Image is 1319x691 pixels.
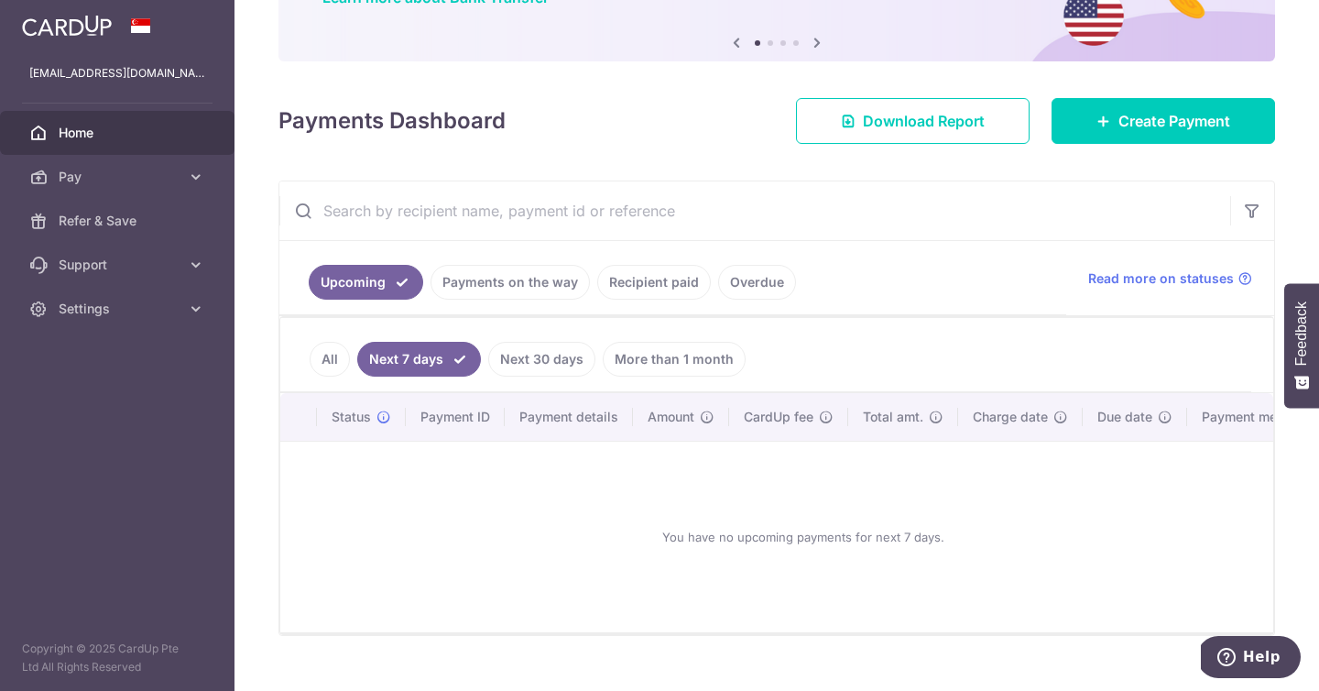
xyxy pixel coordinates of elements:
[59,300,180,318] span: Settings
[603,342,746,377] a: More than 1 month
[1284,283,1319,408] button: Feedback - Show survey
[22,15,112,37] img: CardUp
[29,64,205,82] p: [EMAIL_ADDRESS][DOMAIN_NAME]
[863,110,985,132] span: Download Report
[863,408,923,426] span: Total amt.
[59,168,180,186] span: Pay
[744,408,813,426] span: CardUp fee
[648,408,694,426] span: Amount
[1201,636,1301,682] iframe: Opens a widget where you can find more information
[1097,408,1152,426] span: Due date
[302,456,1304,618] div: You have no upcoming payments for next 7 days.
[1088,269,1234,288] span: Read more on statuses
[279,181,1230,240] input: Search by recipient name, payment id or reference
[357,342,481,377] a: Next 7 days
[597,265,711,300] a: Recipient paid
[406,393,505,441] th: Payment ID
[1118,110,1230,132] span: Create Payment
[309,265,423,300] a: Upcoming
[505,393,633,441] th: Payment details
[59,212,180,230] span: Refer & Save
[1293,302,1310,366] span: Feedback
[1052,98,1275,144] a: Create Payment
[718,265,796,300] a: Overdue
[310,342,350,377] a: All
[796,98,1030,144] a: Download Report
[59,124,180,142] span: Home
[59,256,180,274] span: Support
[1088,269,1252,288] a: Read more on statuses
[973,408,1048,426] span: Charge date
[278,104,506,137] h4: Payments Dashboard
[431,265,590,300] a: Payments on the way
[332,408,371,426] span: Status
[488,342,595,377] a: Next 30 days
